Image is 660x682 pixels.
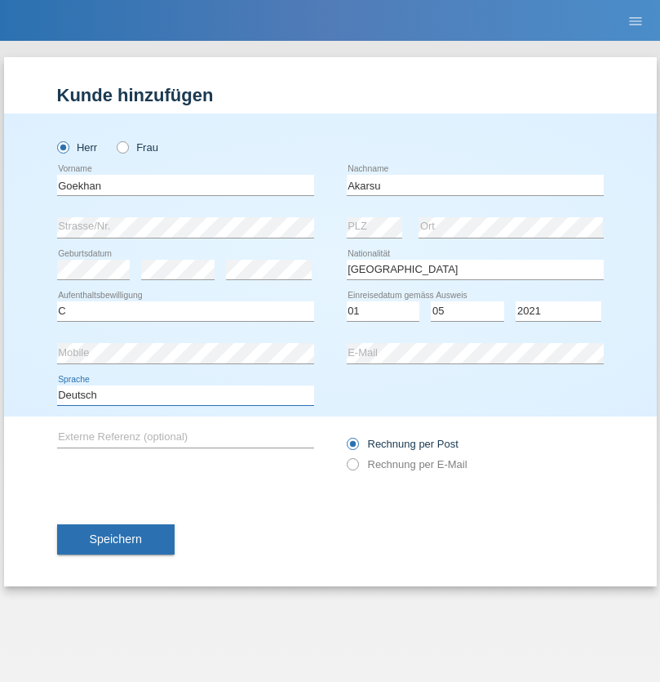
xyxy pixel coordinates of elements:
input: Rechnung per E-Mail [347,458,357,479]
span: Speichern [90,533,142,546]
input: Rechnung per Post [347,438,357,458]
label: Rechnung per E-Mail [347,458,467,470]
button: Speichern [57,524,175,555]
label: Herr [57,141,98,154]
label: Frau [117,141,158,154]
label: Rechnung per Post [347,438,458,450]
h1: Kunde hinzufügen [57,85,604,105]
i: menu [627,13,644,29]
a: menu [619,16,652,25]
input: Frau [117,141,127,152]
input: Herr [57,141,68,152]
